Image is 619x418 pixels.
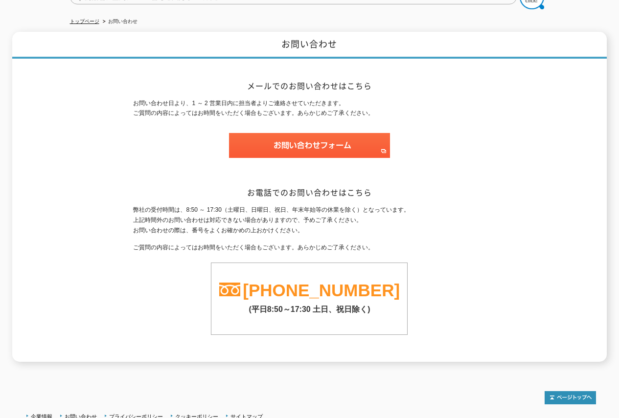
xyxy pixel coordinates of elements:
h1: お問い合わせ [12,32,606,59]
h2: メールでのお問い合わせはこちら [133,81,485,91]
img: トップページへ [545,391,596,404]
h2: お電話でのお問い合わせはこちら [133,187,485,198]
img: お問い合わせフォーム [229,133,390,158]
li: お問い合わせ [101,17,138,27]
a: トップページ [70,19,99,24]
a: お問い合わせフォーム [229,149,390,156]
p: 弊社の受付時間は、8:50 ～ 17:30（土曜日、日曜日、祝日、年末年始等の休業を除く）となっています。 上記時間外のお問い合わせは対応できない場合がありますので、予めご了承ください。 お問い... [133,205,485,235]
p: (平日8:50～17:30 土日、祝日除く) [211,300,407,315]
p: お問い合わせ日より、1 ～ 2 営業日内に担当者よりご連絡させていただきます。 ご質問の内容によってはお時間をいただく場合もございます。あらかじめご了承ください。 [133,98,485,119]
p: ご質問の内容によってはお時間をいただく場合もございます。あらかじめご了承ください。 [133,242,485,253]
a: [PHONE_NUMBER] [243,281,400,300]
